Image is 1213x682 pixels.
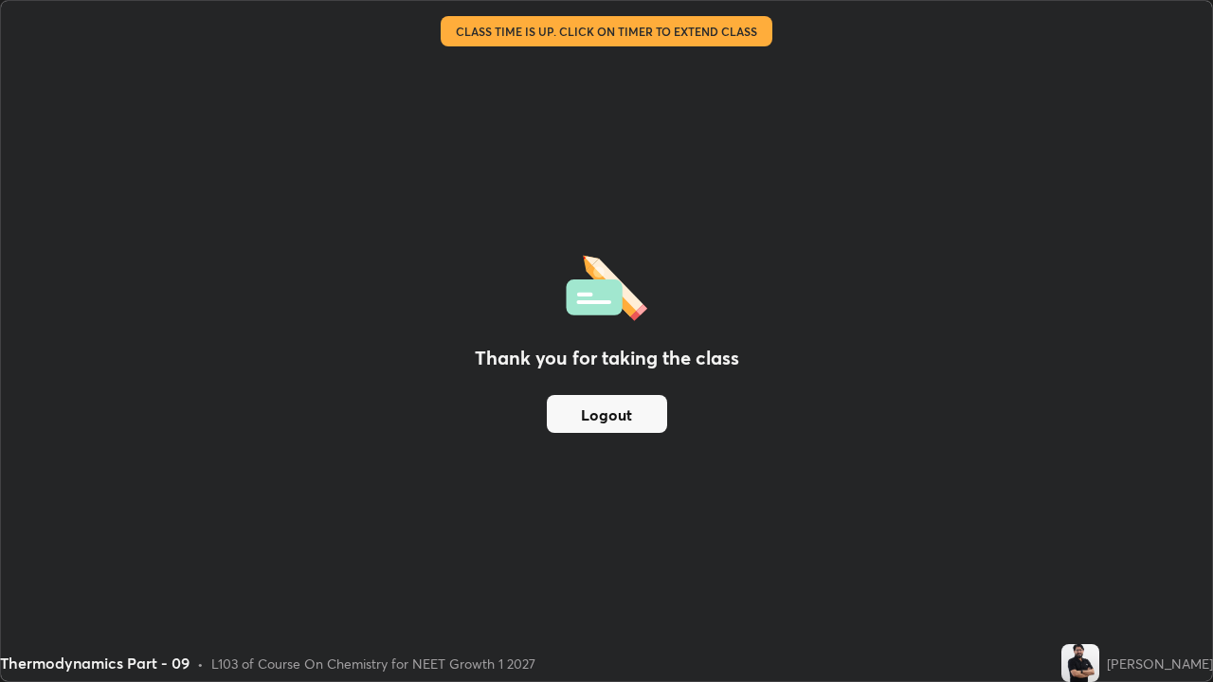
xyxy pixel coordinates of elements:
button: Logout [547,395,667,433]
img: b34798ff5e6b4ad6bbf22d8cad6d1581.jpg [1061,644,1099,682]
div: • [197,654,204,673]
div: [PERSON_NAME] [1107,654,1213,673]
h2: Thank you for taking the class [475,344,739,372]
div: L103 of Course On Chemistry for NEET Growth 1 2027 [211,654,535,673]
img: offlineFeedback.1438e8b3.svg [566,249,647,321]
